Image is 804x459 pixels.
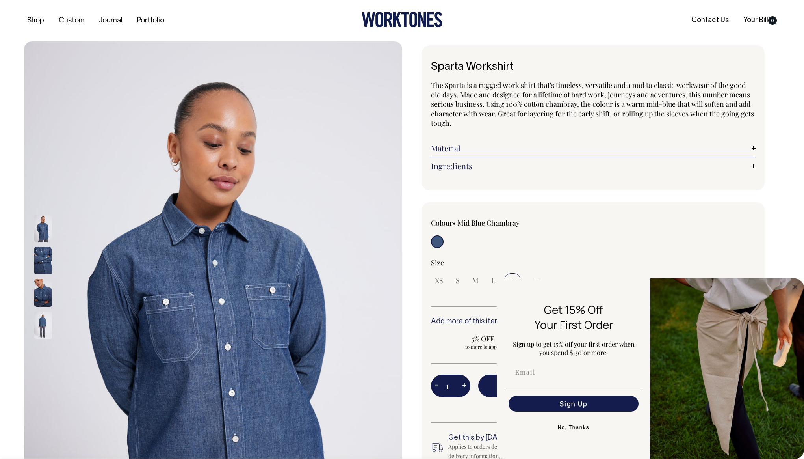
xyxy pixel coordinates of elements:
span: Get 15% Off [544,302,603,317]
span: L [491,276,496,285]
a: Journal [96,14,126,27]
a: Material [431,144,756,153]
input: M [468,273,483,287]
span: 10 more to apply [435,343,531,350]
input: L [487,273,499,287]
span: 5% OFF [435,334,531,343]
img: mid-blue-chambray [34,279,52,307]
a: Portfolio [134,14,167,27]
span: 2XL [529,276,542,285]
h6: Add more of this item or any other pieces from the collection to save [431,318,756,326]
img: mid-blue-chambray [34,312,52,339]
div: Size [431,258,756,267]
span: Sign up to get 15% off your first order when you spend $150 or more. [513,340,635,356]
span: S [456,276,460,285]
a: Custom [56,14,87,27]
h1: Sparta Workshirt [431,61,756,73]
button: No, Thanks [507,420,640,435]
span: The Sparta is a rugged work shirt that's timeless, versatile and a nod to classic workwear of the... [431,80,754,128]
a: Shop [24,14,47,27]
img: mid-blue-chambray [34,215,52,242]
input: XL [504,273,521,287]
input: S [452,273,464,287]
a: Contact Us [688,14,732,27]
button: Close dialog [791,282,800,292]
label: Mid Blue Chambray [457,218,520,228]
span: XL [508,276,517,285]
div: FLYOUT Form [497,278,804,459]
div: Colour [431,218,561,228]
a: Your Bill0 [740,14,780,27]
button: Add to bill —AUD60.00 [478,375,756,397]
span: M [472,276,479,285]
input: 2XL [525,273,546,287]
span: 0 [768,16,777,25]
input: XS [431,273,447,287]
button: Sign Up [509,396,639,412]
span: Your First Order [535,317,613,332]
h6: Get this by [DATE] [448,434,608,442]
span: Spend AUD350 more to get FREE SHIPPING [478,402,756,411]
input: 5% OFF 10 more to apply [431,332,535,352]
a: Ingredients [431,161,756,171]
button: - [431,378,442,394]
span: • [453,218,456,228]
input: Email [509,364,639,380]
img: 5e34ad8f-4f05-4173-92a8-ea475ee49ac9.jpeg [650,278,804,459]
img: mid-blue-chambray [34,247,52,274]
span: XS [435,276,443,285]
button: + [458,378,470,394]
